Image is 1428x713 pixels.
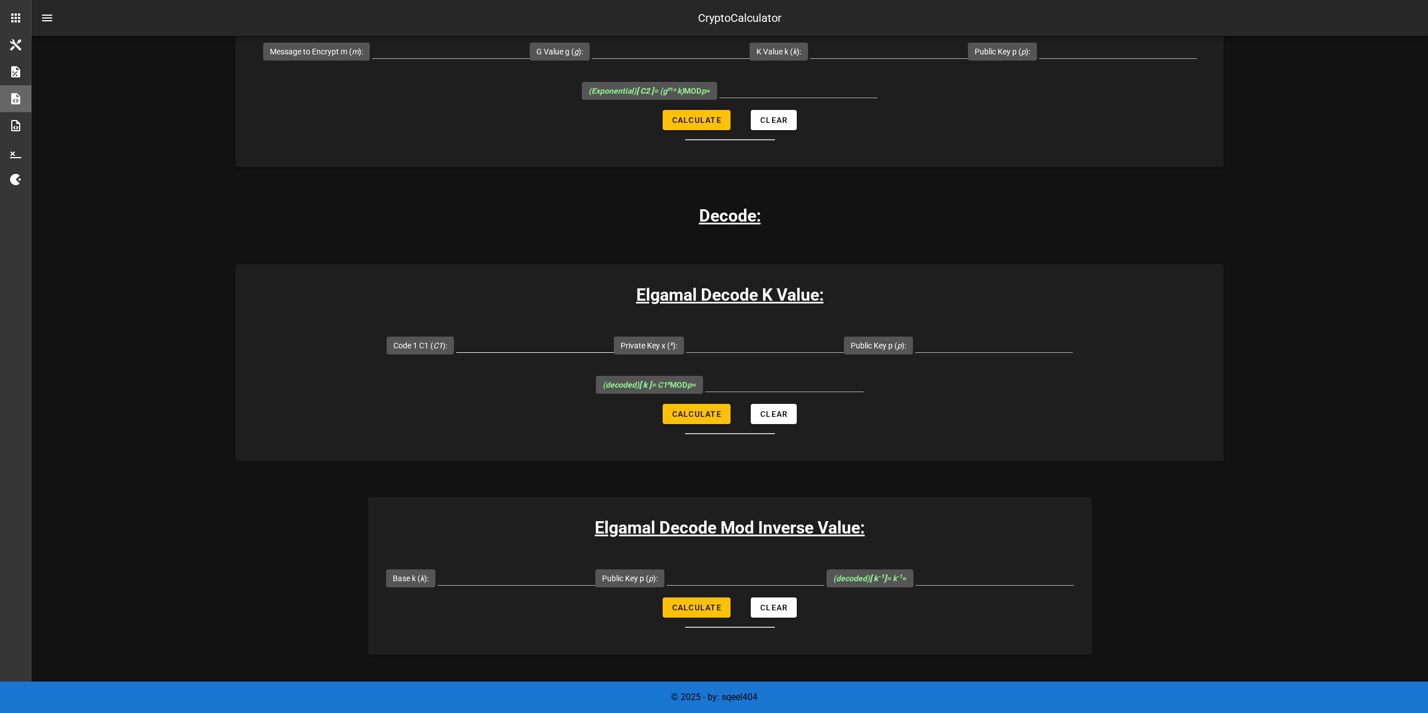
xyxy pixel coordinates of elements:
i: k [420,574,424,583]
i: p [649,574,653,583]
button: Calculate [663,597,731,618]
span: Calculate [672,603,722,612]
label: Code 1 C1 ( ): [393,340,447,351]
label: K Value k ( ): [756,46,801,57]
label: Public Key p ( ): [602,573,658,584]
b: [ C2 ] [636,86,654,95]
span: Clear [760,116,788,125]
b: [ k ] [870,574,887,583]
label: Public Key p ( ): [975,46,1030,57]
sup: -1 [878,573,884,580]
h3: Elgamal Decode K Value: [236,282,1224,307]
span: MOD = [589,86,710,95]
span: = [833,574,907,583]
span: MOD = [603,380,696,389]
i: p [1021,47,1026,56]
label: Base k ( ): [393,573,429,584]
i: (decoded) = C1 [603,380,670,389]
label: Private Key x ( ): [621,340,677,351]
button: Calculate [663,404,731,424]
b: [ k ] [639,380,651,389]
button: nav-menu-toggle [34,4,61,31]
h3: Elgamal Decode Mod Inverse Value: [368,515,1092,540]
sup: m [667,85,672,93]
i: (Exponential) = (g * k) [589,86,684,95]
i: g [574,47,578,56]
h3: Decode: [699,203,761,228]
i: p [687,380,692,389]
span: Calculate [672,410,722,418]
div: CryptoCalculator [698,10,782,26]
button: Clear [751,597,797,618]
i: (decoded) = k [833,574,902,583]
sup: x [670,340,673,347]
button: Clear [751,110,797,130]
span: © 2025 - by: sqeel404 [671,692,757,702]
label: G Value g ( ): [536,46,583,57]
i: p [897,341,902,350]
sup: x [667,379,670,387]
i: C1 [433,341,443,350]
i: k [793,47,797,56]
span: Clear [760,603,788,612]
label: Public Key p ( ): [851,340,906,351]
button: Clear [751,404,797,424]
span: Calculate [672,116,722,125]
button: Calculate [663,110,731,130]
i: m [352,47,359,56]
label: Message to Encrypt m ( ): [270,46,363,57]
sup: -1 [897,573,902,580]
span: Clear [760,410,788,418]
i: p [701,86,706,95]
